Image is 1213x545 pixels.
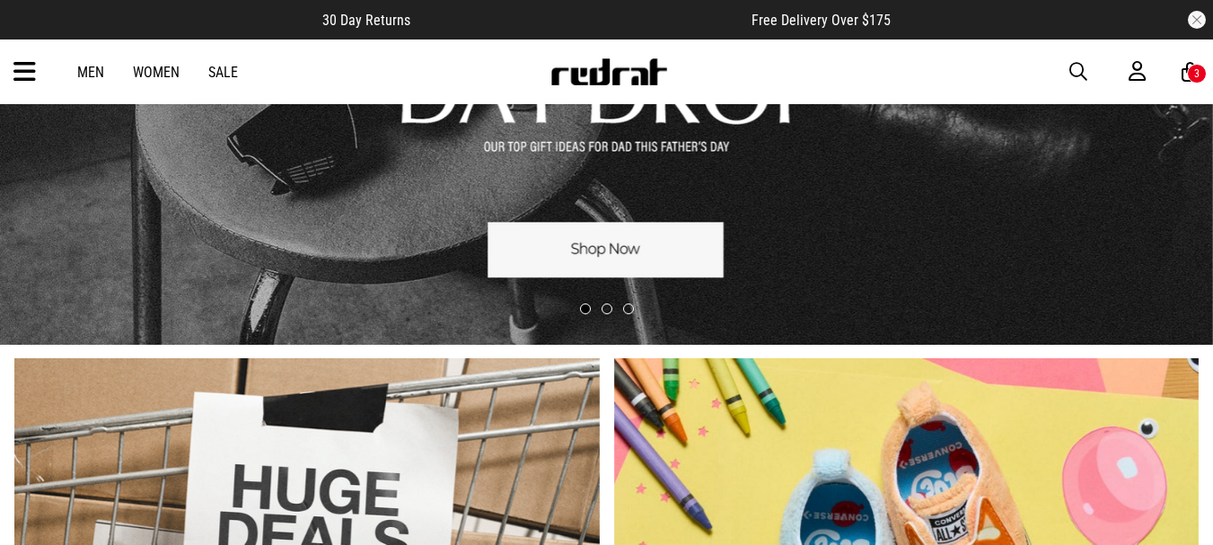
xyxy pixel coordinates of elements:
[14,7,68,61] button: Open LiveChat chat widget
[752,12,891,29] span: Free Delivery Over $175
[549,58,668,85] img: Redrat logo
[208,64,238,81] a: Sale
[133,64,180,81] a: Women
[446,11,716,29] iframe: Customer reviews powered by Trustpilot
[77,64,104,81] a: Men
[1194,67,1200,80] div: 3
[322,12,410,29] span: 30 Day Returns
[1182,63,1199,82] a: 3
